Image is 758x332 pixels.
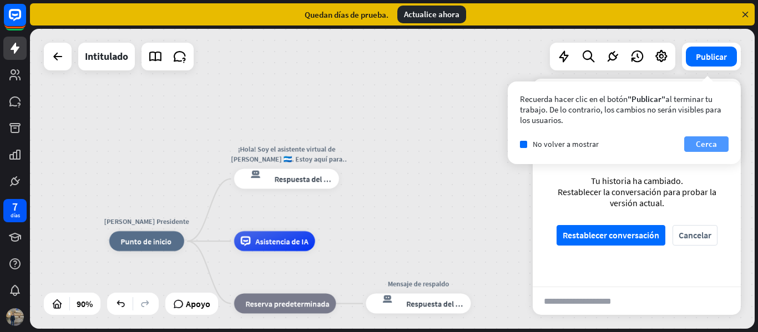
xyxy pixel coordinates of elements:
font: 90% [77,298,93,309]
font: ¡Hola! Soy el asistente virtual de [PERSON_NAME] 🇭🇳. Estoy aquí para escucharte, informarte y com... [231,144,348,183]
font: Punto de inicio [121,236,172,246]
font: enviar [653,294,733,308]
font: al terminar tu trabajo. De lo contrario, los cambios no serán visibles para los usuarios. [520,94,721,125]
font: archivo adjunto de bloque [641,288,653,299]
font: Respuesta del bot [274,174,335,184]
font: Restablecer conversación [563,229,659,241]
font: Recuerda hacer clic en el botón [520,94,628,104]
font: Tu historia ha cambiado. [591,175,683,186]
button: Publicar [686,47,737,67]
font: Cerca [696,139,717,149]
font: Asistencia de IA [256,236,309,246]
font: Actualice ahora [404,9,459,19]
font: días [11,212,20,219]
font: Publicar [696,51,727,62]
font: Quedan días de prueba. [305,9,388,20]
button: Cancelar [673,225,717,246]
button: Restablecer conversación [557,225,665,246]
font: Intitulado [85,50,128,63]
button: Abrir el widget de chat LiveChat [9,4,42,38]
font: 7 [12,200,18,213]
font: Restablecer la conversación para probar la versión actual. [558,186,716,208]
button: Cerca [684,136,729,152]
a: 7 días [3,199,27,222]
font: Cancelar [679,229,711,241]
font: Reserva predeterminada [246,299,330,309]
div: Intitulado [85,43,128,70]
font: Respuesta del bot [406,299,467,309]
font: [PERSON_NAME] Presidente [104,217,189,226]
font: respuesta del bot de bloqueo [241,169,266,179]
font: Apoyo [186,298,210,309]
font: "Publicar" [628,94,665,104]
font: No volver a mostrar [533,139,599,149]
font: respuesta del bot de bloqueo [372,294,397,304]
font: Mensaje de respaldo [388,279,449,288]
